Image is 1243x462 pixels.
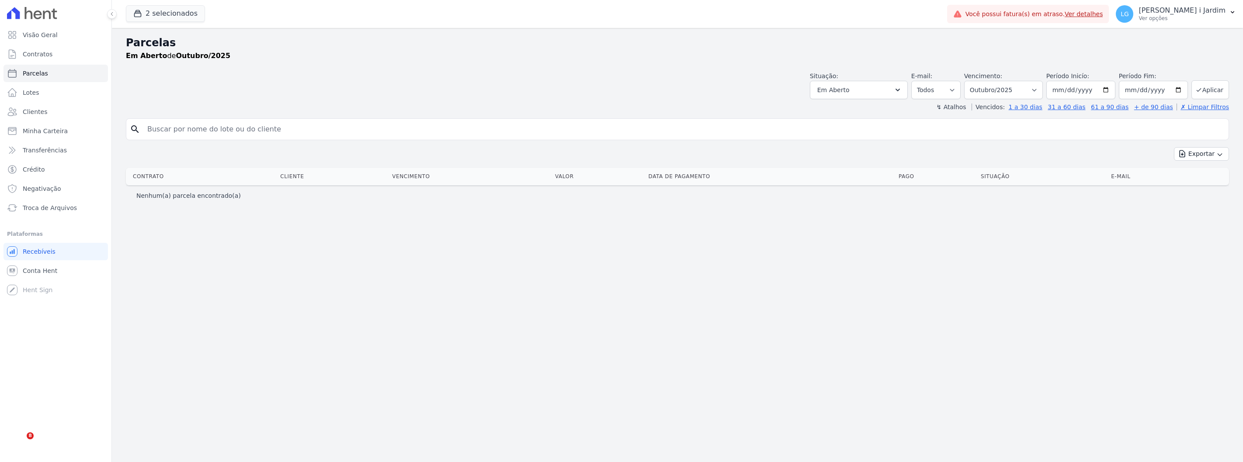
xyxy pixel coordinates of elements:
h2: Parcelas [126,35,1229,51]
strong: Outubro/2025 [176,52,230,60]
p: Ver opções [1139,15,1226,22]
span: Negativação [23,184,61,193]
span: LG [1121,11,1129,17]
span: Conta Hent [23,266,57,275]
a: 1 a 30 dias [1009,103,1042,110]
a: Visão Geral [3,26,108,44]
button: 2 selecionados [126,5,205,22]
button: LG [PERSON_NAME] i Jardim Ver opções [1109,2,1243,26]
a: 61 a 90 dias [1091,103,1128,110]
a: ✗ Limpar Filtros [1177,103,1229,110]
strong: Em Aberto [126,52,167,60]
a: Recebíveis [3,243,108,260]
a: Minha Carteira [3,122,108,140]
label: Situação: [810,72,838,79]
p: Nenhum(a) parcela encontrado(a) [136,191,241,200]
th: Pago [895,168,977,185]
a: 31 a 60 dias [1048,103,1085,110]
div: Plataformas [7,229,104,239]
label: Vencidos: [972,103,1005,110]
th: Vencimento [389,168,552,185]
button: Aplicar [1191,80,1229,99]
span: Recebíveis [23,247,56,256]
label: Período Inicío: [1046,72,1089,79]
span: Lotes [23,88,39,97]
span: Contratos [23,50,52,59]
span: Você possui fatura(s) em atraso. [965,10,1103,19]
span: Clientes [23,107,47,116]
th: Situação [977,168,1108,185]
span: Em Aberto [817,85,850,95]
span: Crédito [23,165,45,174]
a: Contratos [3,45,108,63]
span: 8 [27,432,34,439]
a: Crédito [3,161,108,178]
label: Vencimento: [964,72,1002,79]
span: Visão Geral [23,31,58,39]
button: Em Aberto [810,81,908,99]
a: Transferências [3,141,108,159]
a: Conta Hent [3,262,108,279]
a: Parcelas [3,65,108,82]
a: + de 90 dias [1134,103,1173,110]
input: Buscar por nome do lote ou do cliente [142,121,1225,138]
i: search [130,124,140,134]
span: Parcelas [23,69,48,78]
label: Período Fim: [1119,72,1188,81]
label: ↯ Atalhos [936,103,966,110]
th: Cliente [277,168,389,185]
a: Clientes [3,103,108,121]
button: Exportar [1174,147,1229,161]
span: Troca de Arquivos [23,203,77,212]
a: Lotes [3,84,108,101]
a: Troca de Arquivos [3,199,108,217]
a: Negativação [3,180,108,197]
p: [PERSON_NAME] i Jardim [1139,6,1226,15]
iframe: Intercom live chat [9,432,30,453]
th: Valor [552,168,645,185]
th: Data de Pagamento [645,168,895,185]
a: Ver detalhes [1065,10,1103,17]
label: E-mail: [911,72,933,79]
th: E-mail [1108,168,1204,185]
span: Transferências [23,146,67,155]
span: Minha Carteira [23,127,68,135]
p: de [126,51,230,61]
th: Contrato [126,168,277,185]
